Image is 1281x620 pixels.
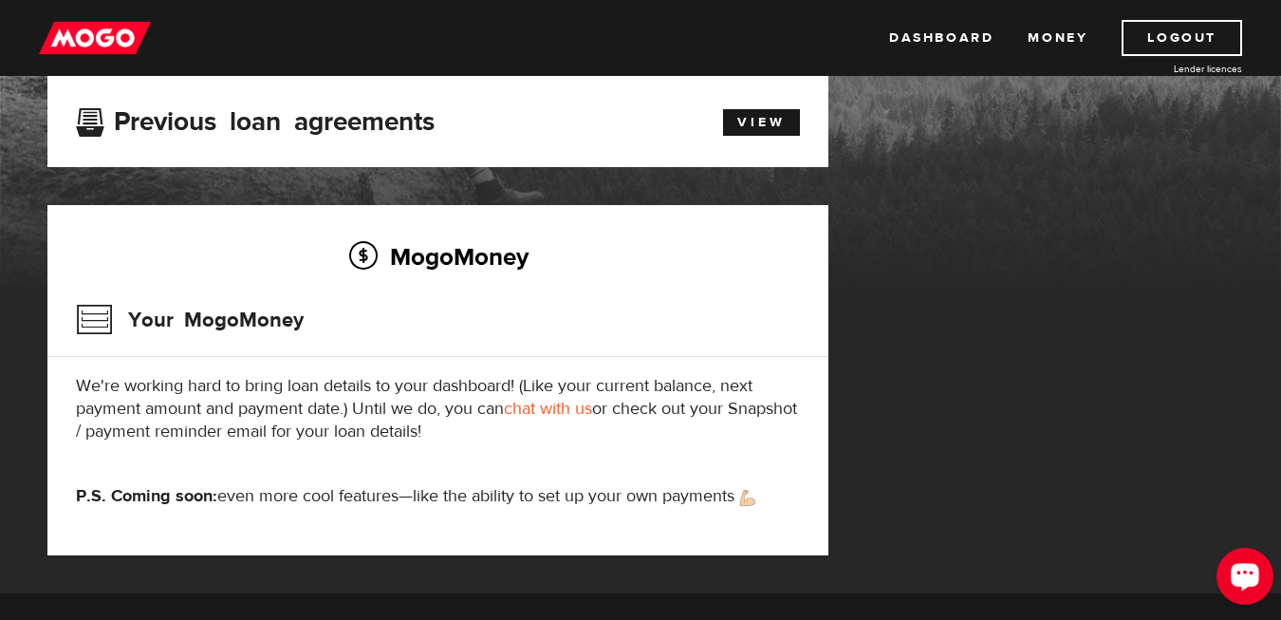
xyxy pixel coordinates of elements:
[76,375,800,443] p: We're working hard to bring loan details to your dashboard! (Like your current balance, next paym...
[740,490,755,506] img: strong arm emoji
[504,398,592,420] a: chat with us
[76,485,217,507] strong: P.S. Coming soon:
[76,485,800,508] p: even more cool features—like the ability to set up your own payments
[1100,62,1242,76] a: Lender licences
[723,109,800,136] a: View
[76,106,435,131] h3: Previous loan agreements
[889,20,993,56] a: Dashboard
[39,20,151,56] img: mogo_logo-11ee424be714fa7cbb0f0f49df9e16ec.png
[1201,540,1281,620] iframe: LiveChat chat widget
[76,295,304,345] h3: Your MogoMoney
[76,236,800,276] h2: MogoMoney
[1028,20,1087,56] a: Money
[1122,20,1242,56] a: Logout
